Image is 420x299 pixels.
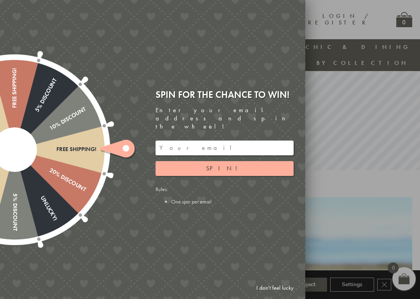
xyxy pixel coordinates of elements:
div: 20% Discount [13,147,87,193]
li: One spin per email [171,198,294,205]
button: Spin! [156,161,294,176]
div: Free shipping! [15,146,96,153]
div: Rules: [156,186,294,205]
div: 10% Discount [13,106,87,153]
span: Spin! [206,164,243,172]
div: Unlucky! [12,148,58,222]
div: 5% Discount [12,77,58,151]
div: Enter your email address and spin the wheel! [156,106,294,130]
div: Spin for the chance to win! [156,89,294,101]
div: 5% Discount [11,149,18,231]
div: Free shipping! [11,68,18,149]
a: I don't feel lucky [252,281,297,295]
input: Your email [156,141,294,155]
